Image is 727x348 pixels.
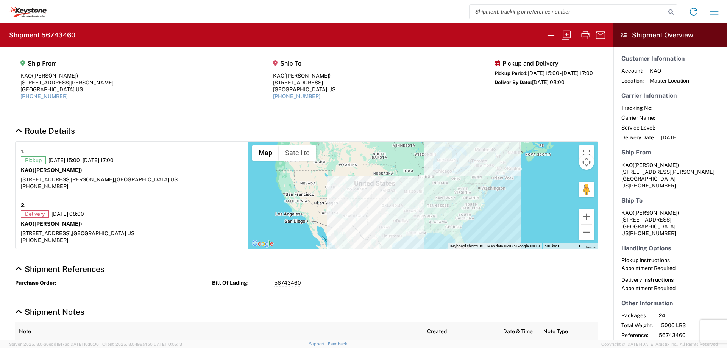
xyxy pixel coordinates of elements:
[20,72,114,79] div: KAO
[328,342,347,346] a: Feedback
[284,73,331,79] span: ([PERSON_NAME])
[487,244,540,248] span: Map data ©2025 Google, INEGI
[20,60,114,67] h5: Ship From
[621,322,653,329] span: Total Weight:
[21,210,49,218] span: Delivery
[621,124,655,131] span: Service Level:
[250,239,275,249] img: Google
[495,60,593,67] h5: Pickup and Delivery
[21,156,46,164] span: Pickup
[585,245,596,249] a: Terms
[629,183,676,189] span: [PHONE_NUMBER]
[15,126,75,136] a: Hide Details
[250,239,275,249] a: Open this area in Google Maps (opens a new window)
[621,77,644,84] span: Location:
[621,209,719,237] address: [GEOGRAPHIC_DATA] US
[72,230,134,236] span: [GEOGRAPHIC_DATA] US
[621,67,644,74] span: Account:
[659,322,724,329] span: 15000 LBS
[540,322,598,340] th: Note Type
[21,201,26,210] strong: 2.
[659,332,724,339] span: 56743460
[633,162,679,168] span: ([PERSON_NAME])
[621,210,679,223] span: KAO [STREET_ADDRESS]
[532,79,565,85] span: [DATE] 08:00
[102,342,182,346] span: Client: 2025.18.0-198a450
[650,67,689,74] span: KAO
[279,145,316,161] button: Show satellite imagery
[528,70,593,76] span: [DATE] 15:00 - [DATE] 17:00
[659,312,724,319] span: 24
[450,243,483,249] button: Keyboard shortcuts
[621,114,655,121] span: Carrier Name:
[621,162,719,189] address: [GEOGRAPHIC_DATA] US
[601,341,718,348] span: Copyright © [DATE]-[DATE] Agistix Inc., All Rights Reserved
[613,23,727,47] header: Shipment Overview
[629,230,676,236] span: [PHONE_NUMBER]
[32,73,78,79] span: ([PERSON_NAME])
[579,182,594,197] button: Drag Pegman onto the map to open Street View
[21,167,82,173] strong: KAO
[661,134,678,141] span: [DATE]
[621,245,719,252] h5: Handling Options
[273,79,335,86] div: [STREET_ADDRESS]
[212,279,269,287] strong: Bill Of Lading:
[579,154,594,170] button: Map camera controls
[621,149,719,156] h5: Ship From
[21,221,82,227] strong: KAO
[621,92,719,99] h5: Carrier Information
[9,342,99,346] span: Server: 2025.18.0-a0edd1917ac
[33,221,82,227] span: ([PERSON_NAME])
[621,197,719,204] h5: Ship To
[621,277,719,283] h6: Delivery Instructions
[273,60,335,67] h5: Ship To
[579,209,594,224] button: Zoom in
[21,230,72,236] span: [STREET_ADDRESS],
[15,322,423,340] th: Note
[252,145,279,161] button: Show street map
[309,342,328,346] a: Support
[621,162,633,168] span: KAO
[153,342,182,346] span: [DATE] 10:06:13
[621,257,719,264] h6: Pickup Instructions
[21,176,115,183] span: [STREET_ADDRESS][PERSON_NAME],
[15,279,72,287] strong: Purchase Order:
[621,300,719,307] h5: Other Information
[9,31,75,40] h2: Shipment 56743460
[499,322,540,340] th: Date & Time
[20,93,68,99] a: [PHONE_NUMBER]
[650,77,689,84] span: Master Location
[48,157,114,164] span: [DATE] 15:00 - [DATE] 17:00
[21,237,243,243] div: [PHONE_NUMBER]
[33,167,82,173] span: ([PERSON_NAME])
[495,70,528,76] span: Pickup Period:
[115,176,178,183] span: [GEOGRAPHIC_DATA] US
[273,86,335,93] div: [GEOGRAPHIC_DATA] US
[15,264,105,274] a: Hide Details
[544,244,557,248] span: 500 km
[21,147,25,156] strong: 1.
[633,210,679,216] span: ([PERSON_NAME])
[495,80,532,85] span: Deliver By Date:
[273,93,320,99] a: [PHONE_NUMBER]
[579,225,594,240] button: Zoom out
[579,145,594,161] button: Toggle fullscreen view
[621,285,719,292] div: Appointment Required
[542,243,583,249] button: Map Scale: 500 km per 57 pixels
[621,332,653,339] span: Reference:
[423,322,499,340] th: Created
[21,183,243,190] div: [PHONE_NUMBER]
[621,105,655,111] span: Tracking No:
[20,79,114,86] div: [STREET_ADDRESS][PERSON_NAME]
[621,312,653,319] span: Packages:
[20,86,114,93] div: [GEOGRAPHIC_DATA] US
[621,169,715,175] span: [STREET_ADDRESS][PERSON_NAME]
[69,342,99,346] span: [DATE] 10:10:00
[273,72,335,79] div: KAO
[470,5,666,19] input: Shipment, tracking or reference number
[621,265,719,272] div: Appointment Required
[621,55,719,62] h5: Customer Information
[274,279,301,287] span: 56743460
[15,307,84,317] a: Hide Details
[621,134,655,141] span: Delivery Date:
